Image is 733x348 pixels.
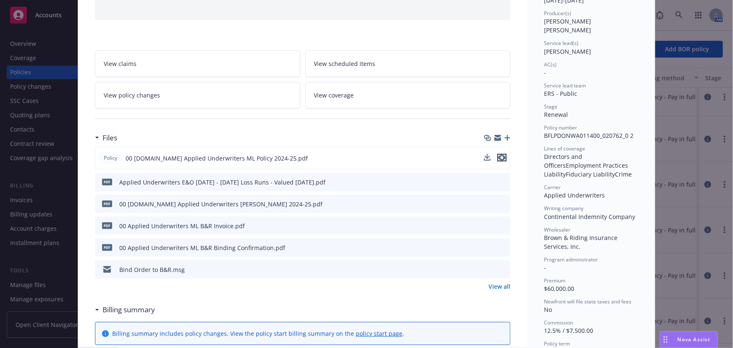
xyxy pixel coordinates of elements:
[305,82,511,108] a: View coverage
[102,200,112,207] span: pdf
[486,243,493,252] button: download file
[119,221,245,230] div: 00 Applied Underwriters ML B&R Invoice.pdf
[499,178,507,187] button: preview file
[544,298,631,305] span: Newfront will file state taxes and fees
[497,154,507,163] button: preview file
[314,91,354,100] span: View coverage
[314,59,376,68] span: View scheduled items
[544,10,571,17] span: Producer(s)
[499,243,507,252] button: preview file
[544,161,630,178] span: Employment Practices Liability
[305,50,511,77] a: View scheduled items
[544,132,633,140] span: BFLPDONWA011400_020762_0 2
[119,178,326,187] div: Applied Underwriters E&O [DATE] - [DATE] Loss Runs - Valued [DATE].pdf
[486,200,493,208] button: download file
[102,179,112,185] span: pdf
[104,91,160,100] span: View policy changes
[102,132,117,143] h3: Files
[95,304,155,315] div: Billing summary
[486,221,493,230] button: download file
[119,200,323,208] div: 00 [DOMAIN_NAME] Applied Underwriters [PERSON_NAME] 2024-25.pdf
[544,226,570,233] span: Wholesaler
[544,153,584,169] span: Directors and Officers
[544,82,586,89] span: Service lead team
[544,61,557,68] span: AC(s)
[544,47,591,55] span: [PERSON_NAME]
[95,132,117,143] div: Files
[678,336,711,343] span: Nova Assist
[544,90,577,98] span: ERS - Public
[544,285,574,293] span: $60,000.00
[544,234,619,250] span: Brown & Riding Insurance Services, Inc.
[102,154,119,162] span: Policy
[497,154,507,161] button: preview file
[95,50,300,77] a: View claims
[544,213,635,221] span: Continental Indemnity Company
[544,306,552,314] span: No
[544,124,577,131] span: Policy number
[104,59,137,68] span: View claims
[486,178,493,187] button: download file
[102,244,112,250] span: pdf
[544,327,593,335] span: 12.5% / $7,500.00
[126,154,308,163] span: 00 [DOMAIN_NAME] Applied Underwriters ML Policy 2024-25.pdf
[499,265,507,274] button: preview file
[544,69,546,76] span: -
[544,319,573,326] span: Commission
[544,191,605,199] span: Applied Underwriters
[484,154,491,163] button: download file
[544,264,546,272] span: -
[95,82,300,108] a: View policy changes
[544,145,585,152] span: Lines of coverage
[499,221,507,230] button: preview file
[102,222,112,229] span: pdf
[544,40,578,47] span: Service lead(s)
[489,282,510,291] a: View all
[102,304,155,315] h3: Billing summary
[544,184,561,191] span: Carrier
[112,329,404,338] div: Billing summary includes policy changes. View the policy start billing summary on the .
[544,111,568,119] span: Renewal
[544,205,583,212] span: Writing company
[119,265,185,274] div: Bind Order to B&R.msg
[484,154,491,161] button: download file
[119,243,285,252] div: 00 Applied Underwriters ML B&R Binding Confirmation.pdf
[615,170,632,178] span: Crime
[544,277,565,284] span: Premium
[544,256,598,263] span: Program administrator
[566,170,615,178] span: Fiduciary Liability
[486,265,493,274] button: download file
[356,330,402,337] a: policy start page
[544,17,593,34] span: [PERSON_NAME] [PERSON_NAME]
[660,332,671,348] div: Drag to move
[499,200,507,208] button: preview file
[544,340,570,347] span: Policy term
[544,103,557,110] span: Stage
[660,331,718,348] button: Nova Assist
